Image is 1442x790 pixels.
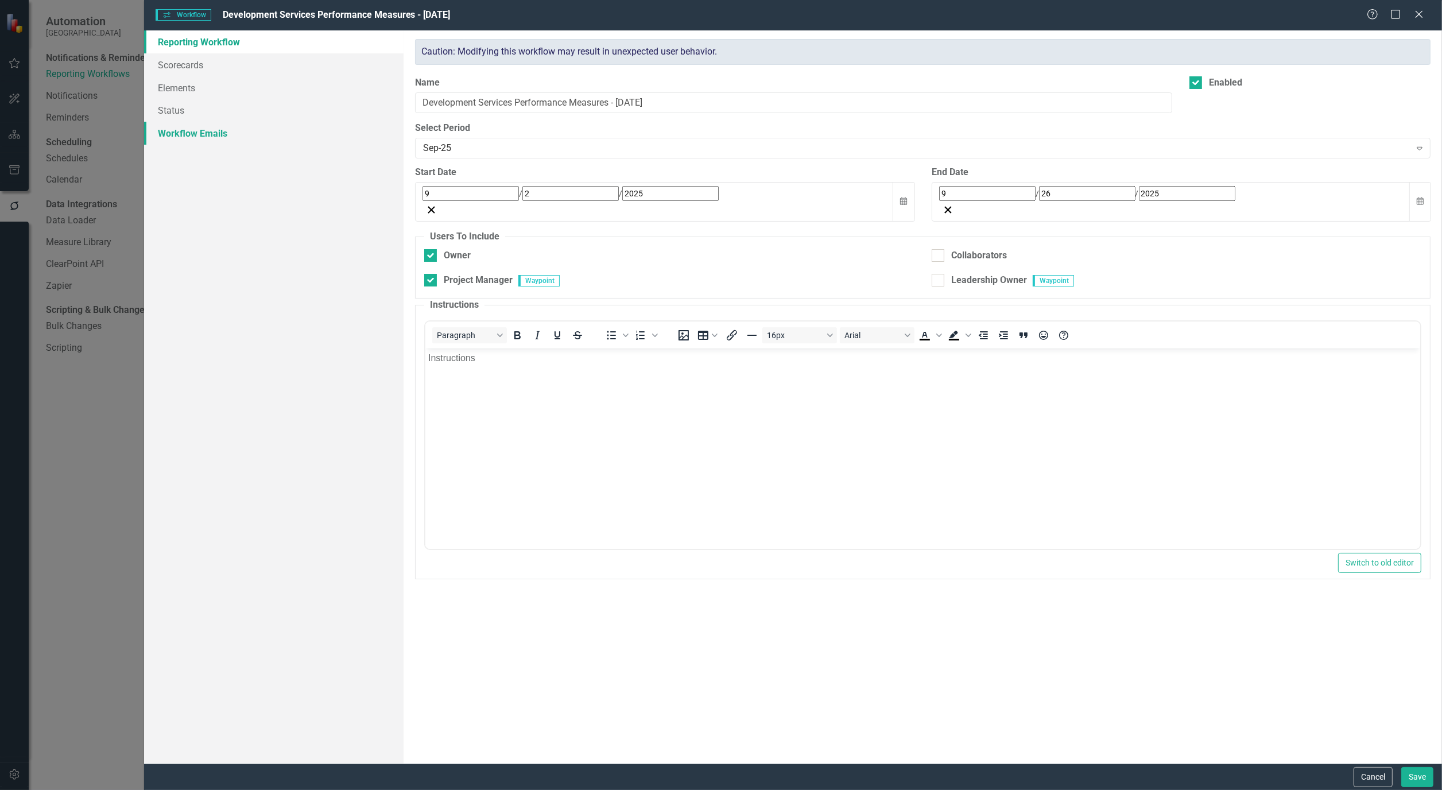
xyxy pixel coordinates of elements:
label: Name [415,76,1172,90]
span: Development Services Performance Measures - [DATE] [223,9,451,20]
a: Workflow Emails [144,122,404,145]
button: Save [1401,767,1433,787]
input: Name [415,92,1172,114]
div: Background color Black [944,327,973,343]
a: Elements [144,76,404,99]
button: Block Paragraph [432,327,507,343]
span: / [1036,189,1039,198]
button: Emojis [1034,327,1053,343]
div: Collaborators [951,249,1007,262]
span: / [1135,189,1139,198]
div: Bullet list [602,327,630,343]
div: Enabled [1209,76,1242,90]
a: Scorecards [144,53,404,76]
span: Waypoint [1033,275,1074,286]
a: Status [144,99,404,122]
span: Arial [844,331,901,340]
div: Owner [444,249,471,262]
button: Table [694,327,722,343]
span: Paragraph [437,331,493,340]
button: Increase indent [994,327,1013,343]
iframe: Rich Text Area [425,348,1420,549]
div: Numbered list [631,327,660,343]
div: Leadership Owner [951,274,1027,287]
a: Reporting Workflow [144,30,404,53]
button: Font size 16px [762,327,837,343]
span: / [519,189,522,198]
button: Blockquote [1014,327,1033,343]
div: Start Date [415,166,914,179]
button: Underline [548,327,567,343]
legend: Users To Include [424,230,505,243]
button: Font Arial [840,327,914,343]
button: Bold [507,327,527,343]
button: Insert image [674,327,693,343]
div: Text color Black [915,327,944,343]
span: 16px [767,331,823,340]
button: Switch to old editor [1338,553,1421,573]
button: Decrease indent [974,327,993,343]
button: Strikethrough [568,327,587,343]
legend: Instructions [424,299,484,312]
label: Select Period [415,122,1431,135]
span: / [619,189,622,198]
span: Workflow [156,9,211,21]
button: Horizontal line [742,327,762,343]
button: Cancel [1354,767,1393,787]
button: Insert/edit link [722,327,742,343]
button: Help [1054,327,1073,343]
div: Project Manager [444,274,513,287]
div: Caution: Modifying this workflow may result in unexpected user behavior. [415,39,1431,65]
div: End Date [932,166,1431,179]
button: Italic [528,327,547,343]
div: Sep-25 [423,142,1410,155]
span: Waypoint [518,275,560,286]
